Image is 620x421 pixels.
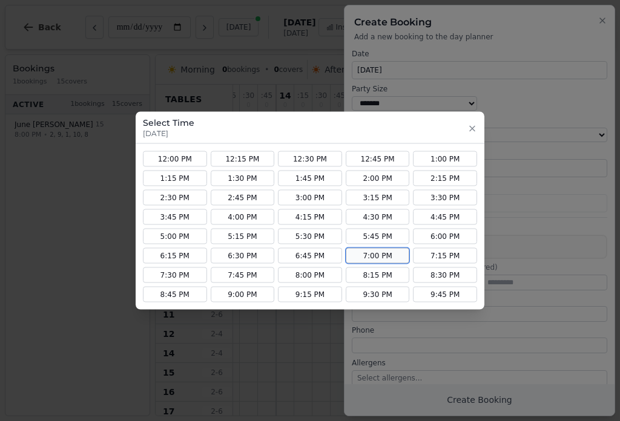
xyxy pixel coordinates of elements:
[278,287,342,302] button: 9:15 PM
[143,171,207,186] button: 1:15 PM
[211,171,275,186] button: 1:30 PM
[143,151,207,167] button: 12:00 PM
[211,151,275,167] button: 12:15 PM
[413,171,477,186] button: 2:15 PM
[211,190,275,206] button: 2:45 PM
[211,287,275,302] button: 9:00 PM
[413,190,477,206] button: 3:30 PM
[211,248,275,264] button: 6:30 PM
[346,209,410,225] button: 4:30 PM
[143,190,207,206] button: 2:30 PM
[346,190,410,206] button: 3:15 PM
[346,229,410,244] button: 5:45 PM
[278,267,342,283] button: 8:00 PM
[143,117,194,129] h3: Select Time
[143,209,207,225] button: 3:45 PM
[413,229,477,244] button: 6:00 PM
[413,267,477,283] button: 8:30 PM
[211,267,275,283] button: 7:45 PM
[278,190,342,206] button: 3:00 PM
[346,267,410,283] button: 8:15 PM
[346,151,410,167] button: 12:45 PM
[143,129,194,139] p: [DATE]
[143,287,207,302] button: 8:45 PM
[143,229,207,244] button: 5:00 PM
[278,248,342,264] button: 6:45 PM
[346,171,410,186] button: 2:00 PM
[143,248,207,264] button: 6:15 PM
[278,151,342,167] button: 12:30 PM
[413,287,477,302] button: 9:45 PM
[413,151,477,167] button: 1:00 PM
[346,287,410,302] button: 9:30 PM
[413,248,477,264] button: 7:15 PM
[278,171,342,186] button: 1:45 PM
[278,229,342,244] button: 5:30 PM
[211,209,275,225] button: 4:00 PM
[143,267,207,283] button: 7:30 PM
[278,209,342,225] button: 4:15 PM
[413,209,477,225] button: 4:45 PM
[211,229,275,244] button: 5:15 PM
[346,248,410,264] button: 7:00 PM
